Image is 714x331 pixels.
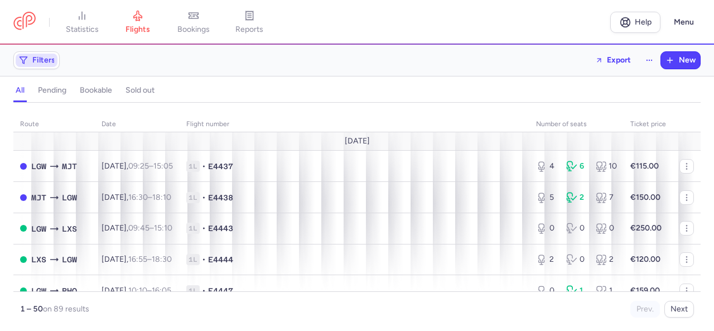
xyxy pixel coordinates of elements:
[630,223,662,233] strong: €250.00
[566,192,587,203] div: 2
[31,223,46,235] span: LGW
[235,25,263,35] span: reports
[202,254,206,265] span: •
[186,285,200,296] span: 1L
[128,223,172,233] span: –
[596,161,617,172] div: 10
[20,304,43,314] strong: 1 – 50
[62,223,77,235] span: LXS
[635,18,652,26] span: Help
[208,192,233,203] span: E4438
[566,161,587,172] div: 6
[128,223,149,233] time: 09:45
[128,286,147,295] time: 10:10
[186,223,200,234] span: 1L
[630,161,659,171] strong: €115.00
[202,285,206,296] span: •
[667,12,701,33] button: Menu
[536,192,557,203] div: 5
[536,285,557,296] div: 0
[31,253,46,266] span: LXS
[186,192,200,203] span: 1L
[128,161,149,171] time: 09:25
[180,116,529,133] th: Flight number
[102,223,172,233] span: [DATE],
[610,12,660,33] a: Help
[208,161,233,172] span: E4437
[62,285,77,297] span: RHO
[630,301,660,318] button: Prev.
[43,304,89,314] span: on 89 results
[630,286,660,295] strong: €159.00
[128,255,172,264] span: –
[128,286,171,295] span: –
[536,223,557,234] div: 0
[128,193,148,202] time: 16:30
[102,193,171,202] span: [DATE],
[186,254,200,265] span: 1L
[186,161,200,172] span: 1L
[177,25,210,35] span: bookings
[128,255,147,264] time: 16:55
[566,285,587,296] div: 1
[152,193,171,202] time: 18:10
[110,10,166,35] a: flights
[16,85,25,95] h4: all
[126,25,150,35] span: flights
[536,161,557,172] div: 4
[596,223,617,234] div: 0
[152,255,172,264] time: 18:30
[529,116,624,133] th: number of seats
[13,12,36,32] a: CitizenPlane red outlined logo
[630,255,660,264] strong: €120.00
[596,254,617,265] div: 2
[66,25,99,35] span: statistics
[154,223,172,233] time: 15:10
[624,116,673,133] th: Ticket price
[62,191,77,204] span: LGW
[664,301,694,318] button: Next
[221,10,277,35] a: reports
[128,161,173,171] span: –
[202,161,206,172] span: •
[31,285,46,297] span: LGW
[54,10,110,35] a: statistics
[62,160,77,172] span: MJT
[102,255,172,264] span: [DATE],
[208,285,233,296] span: E4447
[102,286,171,295] span: [DATE],
[95,116,180,133] th: date
[102,161,173,171] span: [DATE],
[566,254,587,265] div: 0
[126,85,155,95] h4: sold out
[536,254,557,265] div: 2
[13,116,95,133] th: route
[679,56,696,65] span: New
[14,52,59,69] button: Filters
[62,253,77,266] span: LGW
[607,56,631,64] span: Export
[596,285,617,296] div: 1
[80,85,112,95] h4: bookable
[202,192,206,203] span: •
[596,192,617,203] div: 7
[153,161,173,171] time: 15:05
[166,10,221,35] a: bookings
[588,51,638,69] button: Export
[345,137,370,146] span: [DATE]
[202,223,206,234] span: •
[32,56,55,65] span: Filters
[31,191,46,204] span: MJT
[208,223,233,234] span: E4443
[38,85,66,95] h4: pending
[152,286,171,295] time: 16:05
[566,223,587,234] div: 0
[661,52,700,69] button: New
[128,193,171,202] span: –
[630,193,660,202] strong: €150.00
[208,254,233,265] span: E4444
[31,160,46,172] span: LGW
